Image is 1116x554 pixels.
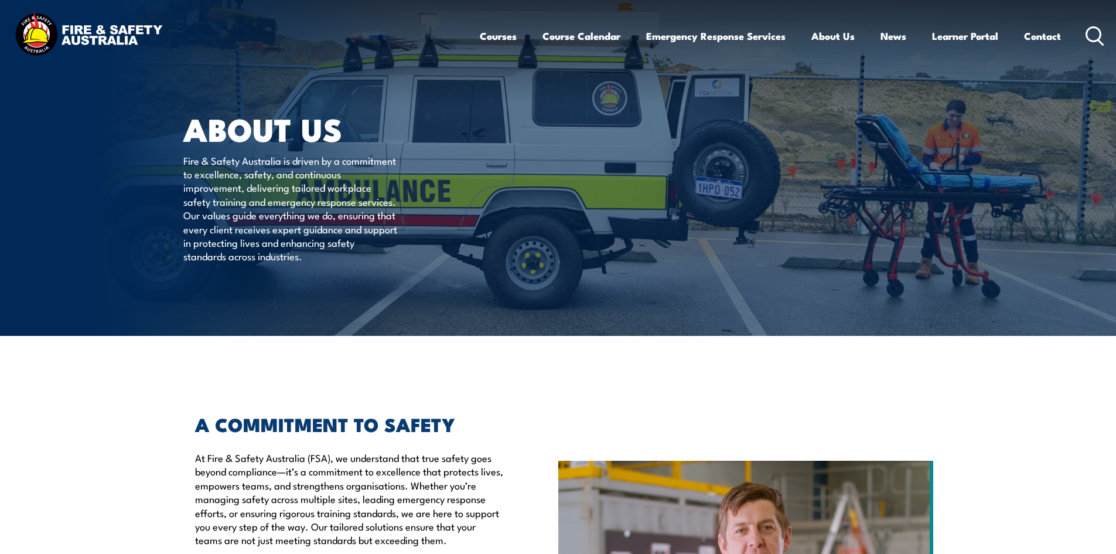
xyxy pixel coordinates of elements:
a: Emergency Response Services [646,21,786,52]
a: Course Calendar [542,21,620,52]
p: At Fire & Safety Australia (FSA), we understand that true safety goes beyond compliance—it’s a co... [195,451,504,547]
a: Contact [1024,21,1061,52]
a: News [880,21,906,52]
a: About Us [811,21,855,52]
p: Fire & Safety Australia is driven by a commitment to excellence, safety, and continuous improveme... [183,154,397,263]
h1: About Us [183,115,473,142]
a: Learner Portal [932,21,998,52]
h2: A COMMITMENT TO SAFETY [195,416,504,432]
a: Courses [480,21,517,52]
